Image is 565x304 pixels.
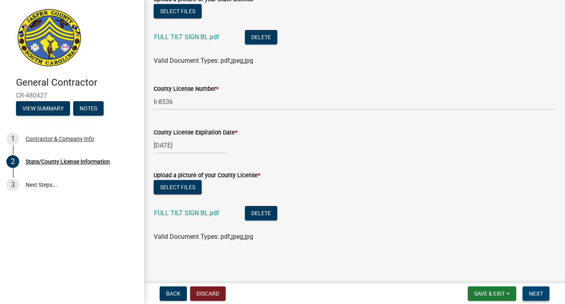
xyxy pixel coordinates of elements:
[16,101,70,116] button: View Summary
[474,290,505,297] span: Save & Exit
[154,173,260,178] label: Upload a picture of your County License
[154,57,253,64] span: Valid Document Types: pdf,jpeg,jpg
[154,180,202,194] button: Select files
[73,106,104,112] wm-modal-confirm: Notes
[16,92,128,99] span: CR-480427
[26,136,94,142] div: Contractor & Company Info
[245,210,277,218] wm-modal-confirm: Delete Document
[154,130,237,136] label: County License Expiration Date
[154,33,219,41] a: FULL TILT SIGN BL.pdf
[529,290,543,297] span: Next
[26,159,110,164] div: State/County License Information
[16,8,83,68] img: Jasper County, South Carolina
[16,77,138,88] h4: General Contractor
[6,132,19,145] div: 1
[245,34,277,42] wm-modal-confirm: Delete Document
[154,233,253,240] span: Valid Document Types: pdf,jpeg,jpg
[190,286,226,301] button: Discard
[16,106,70,112] wm-modal-confirm: Summary
[160,286,187,301] button: Back
[6,155,19,168] div: 2
[245,30,277,44] button: Delete
[6,178,19,191] div: 3
[166,290,180,297] span: Back
[73,101,104,116] button: Notes
[468,286,516,301] button: Save & Exit
[154,209,219,217] a: FULL TILT SIGN BL.pdf
[154,86,218,92] label: County License Number
[154,137,227,154] input: mm/dd/yyyy
[523,286,549,301] button: Next
[245,206,277,220] button: Delete
[154,4,202,18] button: Select files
